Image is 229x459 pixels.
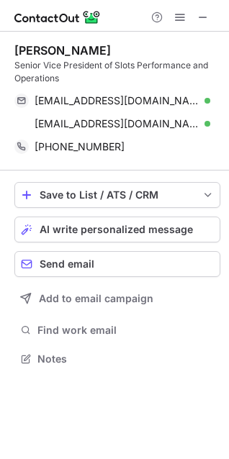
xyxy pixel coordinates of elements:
div: Senior Vice President of Slots Performance and Operations [14,59,220,85]
span: [PHONE_NUMBER] [35,140,125,153]
span: Add to email campaign [39,293,153,304]
span: Notes [37,353,215,365]
span: [EMAIL_ADDRESS][DOMAIN_NAME] [35,94,199,107]
button: Find work email [14,320,220,340]
span: AI write personalized message [40,224,193,235]
button: save-profile-one-click [14,182,220,208]
button: Add to email campaign [14,286,220,312]
button: Send email [14,251,220,277]
span: Send email [40,258,94,270]
button: Notes [14,349,220,369]
div: Save to List / ATS / CRM [40,189,195,201]
div: [PERSON_NAME] [14,43,111,58]
img: ContactOut v5.3.10 [14,9,101,26]
span: [EMAIL_ADDRESS][DOMAIN_NAME] [35,117,199,130]
button: AI write personalized message [14,217,220,242]
span: Find work email [37,324,215,337]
